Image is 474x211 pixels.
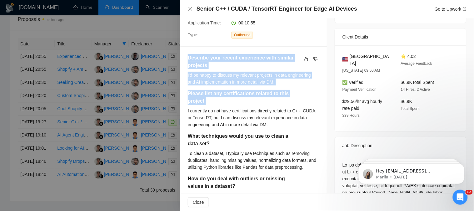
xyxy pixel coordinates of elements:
span: Type: [188,32,198,37]
span: Average Feedback [401,61,432,66]
iframe: Intercom live chat [453,190,468,205]
span: $6.9K [401,99,412,104]
span: 12 [466,190,473,195]
span: 00:10:55 [238,20,256,25]
span: ⭐ 4.02 [401,54,416,59]
span: $29.56/hr avg hourly rate paid [342,99,382,111]
span: Application Time: [188,20,221,25]
iframe: Intercom notifications message [349,150,474,194]
button: like [302,55,310,63]
span: like [304,57,308,62]
div: Job Description [342,137,459,154]
span: [US_STATE] 09:50 AM [342,68,380,73]
span: clock-circle [232,21,236,25]
span: Outbound [232,32,253,39]
h5: What techniques would you use to clean a data set? [188,132,300,147]
div: I'd be happy to discuss my relevant projects in data engineering and AI implementation in more de... [188,72,319,85]
span: close [188,6,193,11]
h5: How do you deal with outliers or missing values in a dataset? [188,175,300,190]
h4: Senior C++ / CUDA / TensorRT Engineer for Edge AI Devices [197,5,357,13]
h5: Describe your recent experience with similar projects [188,54,300,69]
span: Total Spent [401,106,420,111]
span: export [463,7,467,11]
h5: Please list any certifications related to this project [188,90,300,105]
div: To clean a dataset, I typically use techniques such as removing duplicates, handling missing valu... [188,150,319,171]
span: Close [193,199,204,206]
div: I currently do not have certifications directly related to C++, CUDA, or TensorRT, but I can disc... [188,107,319,128]
img: 🇺🇸 [342,56,348,63]
button: Close [188,6,193,12]
span: Payment Verification [342,87,377,92]
span: ✅ Verified [342,80,364,85]
span: dislike [313,57,318,62]
div: Client Details [342,28,459,45]
span: $6.9K Total Spent [401,80,434,85]
span: 339 Hours [342,113,360,118]
a: Go to Upworkexport [435,7,467,12]
span: [GEOGRAPHIC_DATA] [350,53,391,67]
button: dislike [312,55,319,63]
button: Close [188,197,209,207]
span: 14 Hires, 2 Active [401,87,430,92]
